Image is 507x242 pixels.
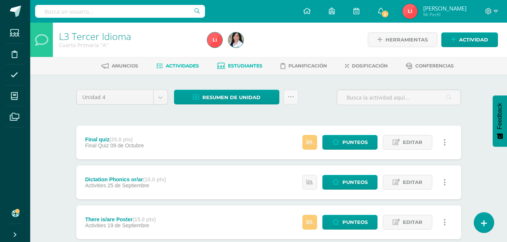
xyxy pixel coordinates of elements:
[493,95,507,147] button: Feedback - Mostrar encuesta
[85,222,106,228] span: Activities
[202,90,260,104] span: Resumen de unidad
[381,10,389,18] span: 2
[82,90,148,104] span: Unidad 4
[403,175,422,189] span: Editar
[322,135,378,150] a: Punteos
[85,136,144,142] div: Final quiz
[403,135,422,149] span: Editar
[459,33,488,47] span: Actividad
[207,32,222,47] img: 01dd2756ea9e2b981645035e79ba90e3.png
[109,136,133,142] strong: (20.0 pts)
[368,32,438,47] a: Herramientas
[385,33,428,47] span: Herramientas
[402,4,418,19] img: 01dd2756ea9e2b981645035e79ba90e3.png
[337,90,461,105] input: Busca la actividad aquí...
[288,63,327,69] span: Planificación
[143,176,166,182] strong: (10.0 pts)
[228,32,243,47] img: 370ed853a3a320774bc16059822190fc.png
[85,216,156,222] div: There is/are Poster
[228,63,262,69] span: Estudiantes
[322,215,378,230] a: Punteos
[112,63,138,69] span: Anuncios
[342,135,368,149] span: Punteos
[35,5,205,18] input: Busca un usuario...
[322,175,378,190] a: Punteos
[85,142,109,149] span: Final Quiz
[423,11,467,18] span: Mi Perfil
[345,60,388,72] a: Dosificación
[156,60,199,72] a: Actividades
[496,103,503,129] span: Feedback
[174,90,279,104] a: Resumen de unidad
[59,30,131,43] a: L3 Tercer Idioma
[108,222,149,228] span: 19 de Septiembre
[406,60,454,72] a: Conferencias
[342,175,368,189] span: Punteos
[342,215,368,229] span: Punteos
[108,182,149,188] span: 25 de Septiembre
[110,142,144,149] span: 09 de Octubre
[59,31,198,41] h1: L3 Tercer Idioma
[85,182,106,188] span: Activities
[77,90,168,104] a: Unidad 4
[352,63,388,69] span: Dosificación
[85,176,166,182] div: Dictation Phonics or/ar
[441,32,498,47] a: Actividad
[102,60,138,72] a: Anuncios
[59,41,198,49] div: Cuarto Primaria 'A'
[217,60,262,72] a: Estudiantes
[415,63,454,69] span: Conferencias
[403,215,422,229] span: Editar
[280,60,327,72] a: Planificación
[133,216,156,222] strong: (15.0 pts)
[423,5,467,12] span: [PERSON_NAME]
[166,63,199,69] span: Actividades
